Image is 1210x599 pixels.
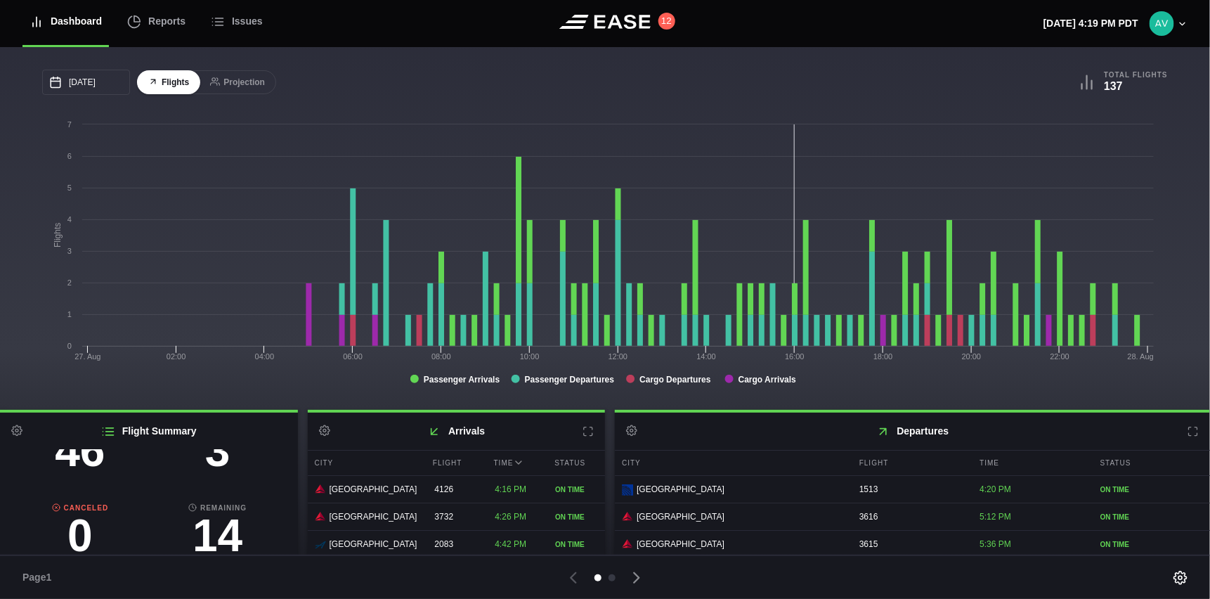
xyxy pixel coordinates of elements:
[74,352,100,361] tspan: 27. Aug
[427,503,484,530] div: 3732
[852,503,969,530] div: 3616
[1093,451,1210,475] div: Status
[525,375,615,385] tspan: Passenger Departures
[67,342,72,350] text: 0
[308,413,606,450] h2: Arrivals
[615,451,849,475] div: City
[67,152,72,160] text: 6
[427,476,484,503] div: 4126
[1100,484,1203,495] div: ON TIME
[495,539,526,549] span: 4:42 PM
[330,510,417,523] span: [GEOGRAPHIC_DATA]
[1128,352,1154,361] tspan: 28. Aug
[547,451,605,475] div: Status
[137,70,200,95] button: Flights
[785,352,805,361] text: 16:00
[149,428,287,473] h3: 3
[330,538,417,550] span: [GEOGRAPHIC_DATA]
[1104,70,1168,79] b: Total Flights
[67,183,72,192] text: 5
[615,413,1210,450] h2: Departures
[1150,11,1174,36] img: 9eca6f7b035e9ca54b5c6e3bab63db89
[852,451,969,475] div: Flight
[555,484,598,495] div: ON TIME
[149,503,287,565] a: Remaining14
[637,510,724,523] span: [GEOGRAPHIC_DATA]
[873,352,893,361] text: 18:00
[67,310,72,318] text: 1
[67,215,72,224] text: 4
[42,70,130,95] input: mm/dd/yyyy
[637,483,724,496] span: [GEOGRAPHIC_DATA]
[1050,352,1070,361] text: 22:00
[980,539,1011,549] span: 5:36 PM
[1100,512,1203,522] div: ON TIME
[330,483,417,496] span: [GEOGRAPHIC_DATA]
[487,451,545,475] div: Time
[980,512,1011,522] span: 5:12 PM
[308,451,422,475] div: City
[11,503,149,513] b: Canceled
[495,512,526,522] span: 4:26 PM
[67,247,72,255] text: 3
[431,352,451,361] text: 08:00
[167,352,186,361] text: 02:00
[697,352,717,361] text: 14:00
[199,70,276,95] button: Projection
[739,375,797,385] tspan: Cargo Arrivals
[972,451,1089,475] div: Time
[67,120,72,129] text: 7
[11,503,149,565] a: Canceled0
[1043,16,1138,31] p: [DATE] 4:19 PM PDT
[22,570,58,585] span: Page 1
[426,451,483,475] div: Flight
[427,531,484,558] div: 2083
[555,539,598,550] div: ON TIME
[980,484,1011,494] span: 4:20 PM
[255,352,275,361] text: 04:00
[343,352,363,361] text: 06:00
[11,513,149,558] h3: 0
[609,352,628,361] text: 12:00
[53,223,63,247] tspan: Flights
[11,428,149,473] h3: 46
[520,352,540,361] text: 10:00
[1100,539,1203,550] div: ON TIME
[67,278,72,287] text: 2
[639,375,711,385] tspan: Cargo Departures
[1104,80,1123,92] b: 137
[637,538,724,550] span: [GEOGRAPHIC_DATA]
[149,503,287,513] b: Remaining
[555,512,598,522] div: ON TIME
[658,13,675,30] button: 12
[149,513,287,558] h3: 14
[962,352,982,361] text: 20:00
[852,531,969,558] div: 3615
[852,476,969,503] div: 1513
[424,375,500,385] tspan: Passenger Arrivals
[495,484,526,494] span: 4:16 PM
